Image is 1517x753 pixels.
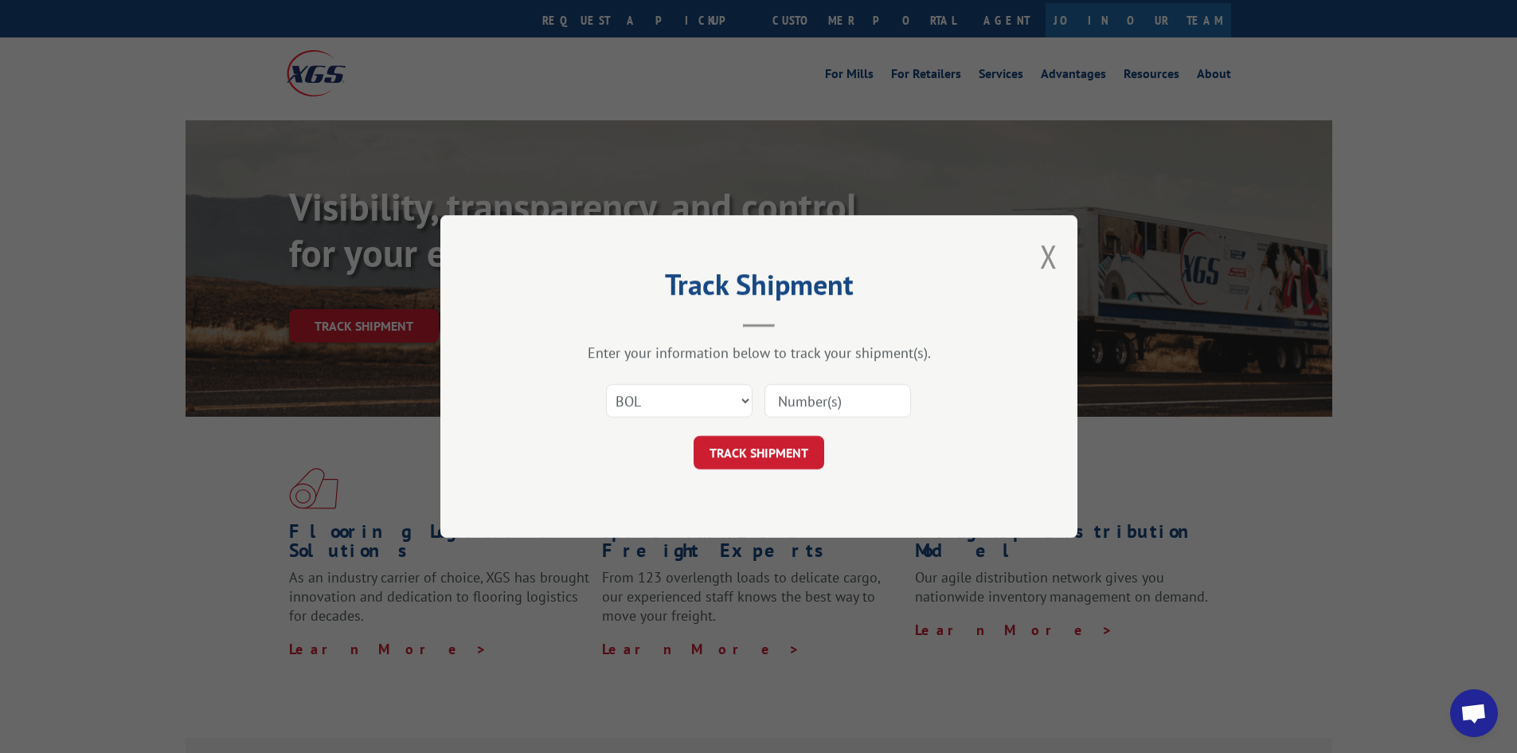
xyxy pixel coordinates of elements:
[520,343,998,362] div: Enter your information below to track your shipment(s).
[520,273,998,304] h2: Track Shipment
[764,384,911,418] input: Number(s)
[1450,689,1498,737] a: Open chat
[1040,235,1058,277] button: Close modal
[694,436,824,469] button: TRACK SHIPMENT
